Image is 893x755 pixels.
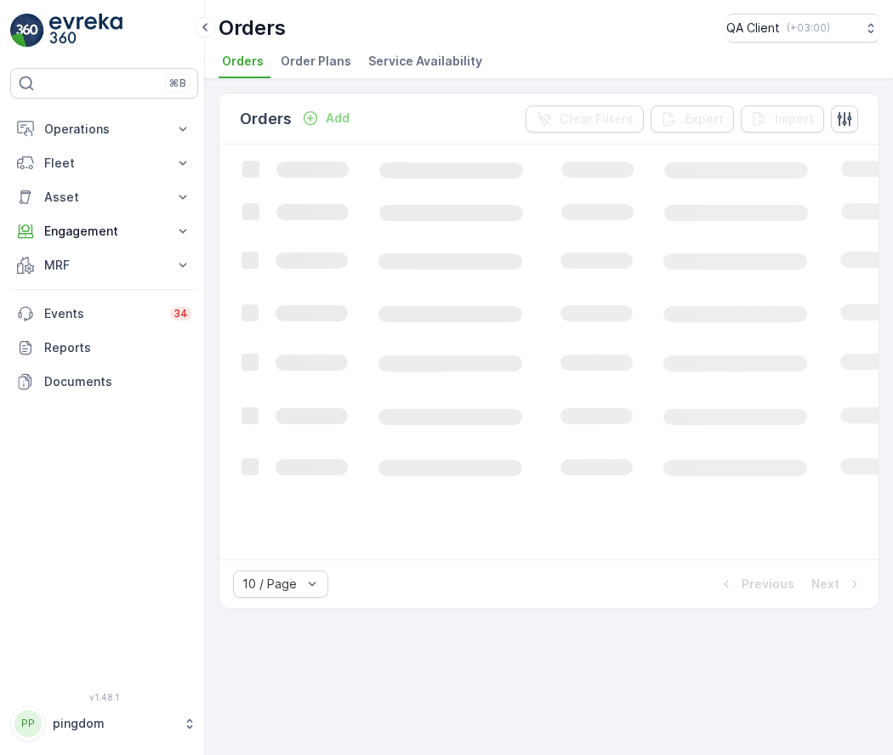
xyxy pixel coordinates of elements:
p: Engagement [44,223,164,240]
p: ( +03:00 ) [787,21,830,35]
button: Import [741,105,824,133]
button: Operations [10,112,198,146]
p: Clear Filters [560,111,634,128]
button: PPpingdom [10,706,198,741]
p: Export [685,111,724,128]
p: Asset [44,189,164,206]
a: Reports [10,331,198,365]
p: Import [775,111,814,128]
button: Asset [10,180,198,214]
p: ⌘B [169,77,186,90]
button: Engagement [10,214,198,248]
p: Next [811,576,839,593]
p: Fleet [44,155,164,172]
span: Service Availability [368,53,482,70]
button: QA Client(+03:00) [726,14,879,43]
p: Documents [44,373,191,390]
span: Order Plans [281,53,351,70]
p: 34 [173,307,188,321]
button: Clear Filters [526,105,644,133]
p: MRF [44,257,164,274]
button: Previous [716,574,796,594]
span: Orders [222,53,264,70]
a: Documents [10,365,198,399]
button: Next [810,574,865,594]
img: logo_light-DOdMpM7g.png [49,14,122,48]
img: logo [10,14,44,48]
p: Orders [240,107,292,131]
p: Orders [219,14,286,42]
span: v 1.48.1 [10,692,198,702]
p: Operations [44,121,164,138]
a: Events34 [10,297,198,331]
p: pingdom [53,715,174,732]
p: Events [44,305,160,322]
p: Add [326,110,350,127]
button: Export [651,105,734,133]
button: Fleet [10,146,198,180]
p: QA Client [726,20,780,37]
p: Previous [742,576,794,593]
button: Add [295,108,356,128]
div: PP [14,710,42,737]
button: MRF [10,248,198,282]
p: Reports [44,339,191,356]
